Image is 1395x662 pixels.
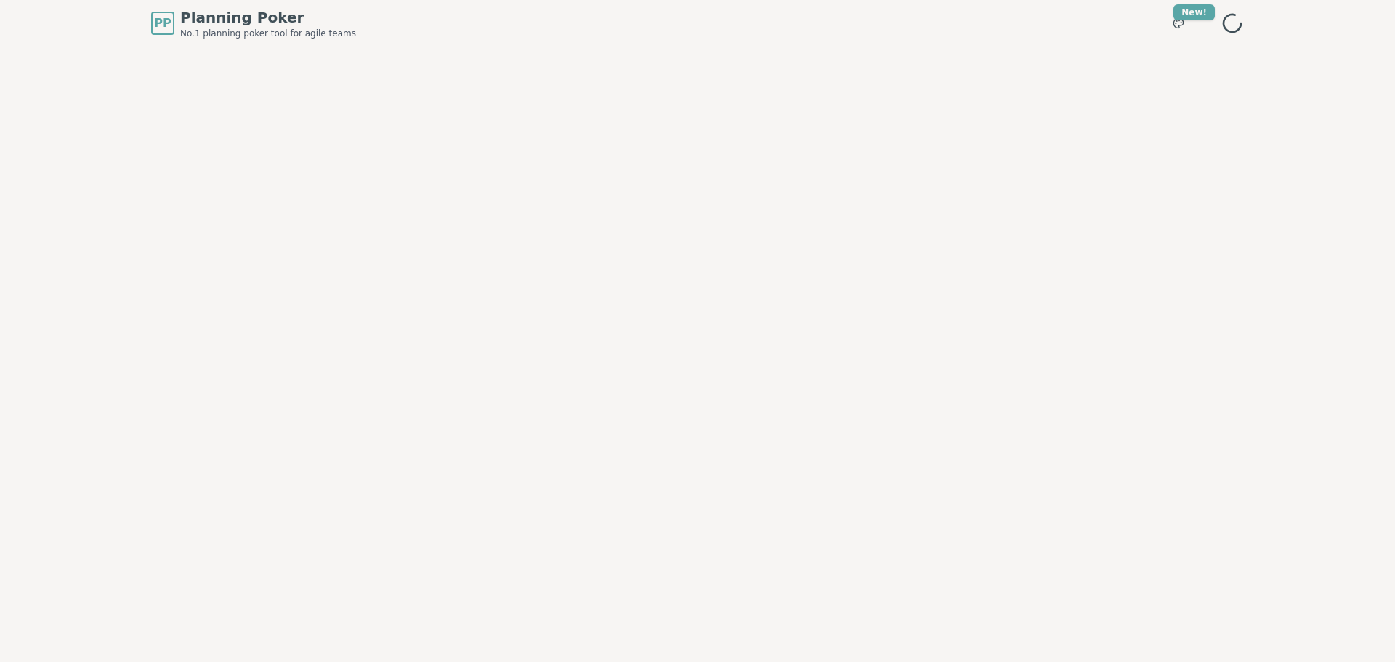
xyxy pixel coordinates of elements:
span: PP [154,15,171,32]
span: No.1 planning poker tool for agile teams [180,28,356,39]
span: Planning Poker [180,7,356,28]
button: New! [1165,10,1192,36]
div: New! [1173,4,1215,20]
a: PPPlanning PokerNo.1 planning poker tool for agile teams [151,7,356,39]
